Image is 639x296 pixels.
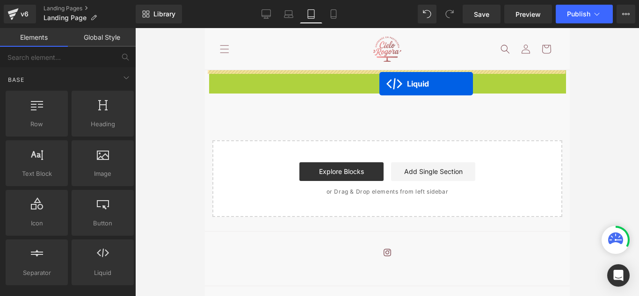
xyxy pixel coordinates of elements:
[8,218,65,228] span: Icon
[556,5,613,23] button: Publish
[74,268,131,278] span: Liquid
[440,5,459,23] button: Redo
[4,5,36,23] a: v6
[516,9,541,19] span: Preview
[504,5,552,23] a: Preview
[7,75,25,84] span: Base
[607,264,630,287] div: Open Intercom Messenger
[44,14,87,22] span: Landing Page
[418,5,436,23] button: Undo
[474,9,489,19] span: Save
[19,8,30,20] div: v6
[567,10,590,18] span: Publish
[186,134,270,153] a: Add Single Section
[68,28,136,47] a: Global Style
[22,160,342,167] p: or Drag & Drop elements from left sidebar
[322,5,345,23] a: Mobile
[290,11,311,31] summary: Búsqueda
[165,5,200,37] a: Sky Sweet
[94,134,179,153] a: Explore Blocks
[168,8,196,34] img: Sky Sweet
[255,5,277,23] a: Desktop
[8,268,65,278] span: Separator
[8,169,65,179] span: Text Block
[617,5,635,23] button: More
[300,5,322,23] a: Tablet
[9,11,30,31] summary: Menú
[74,218,131,228] span: Button
[277,5,300,23] a: Laptop
[74,169,131,179] span: Image
[74,119,131,129] span: Heading
[44,5,136,12] a: Landing Pages
[8,119,65,129] span: Row
[136,5,182,23] a: New Library
[153,10,175,18] span: Library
